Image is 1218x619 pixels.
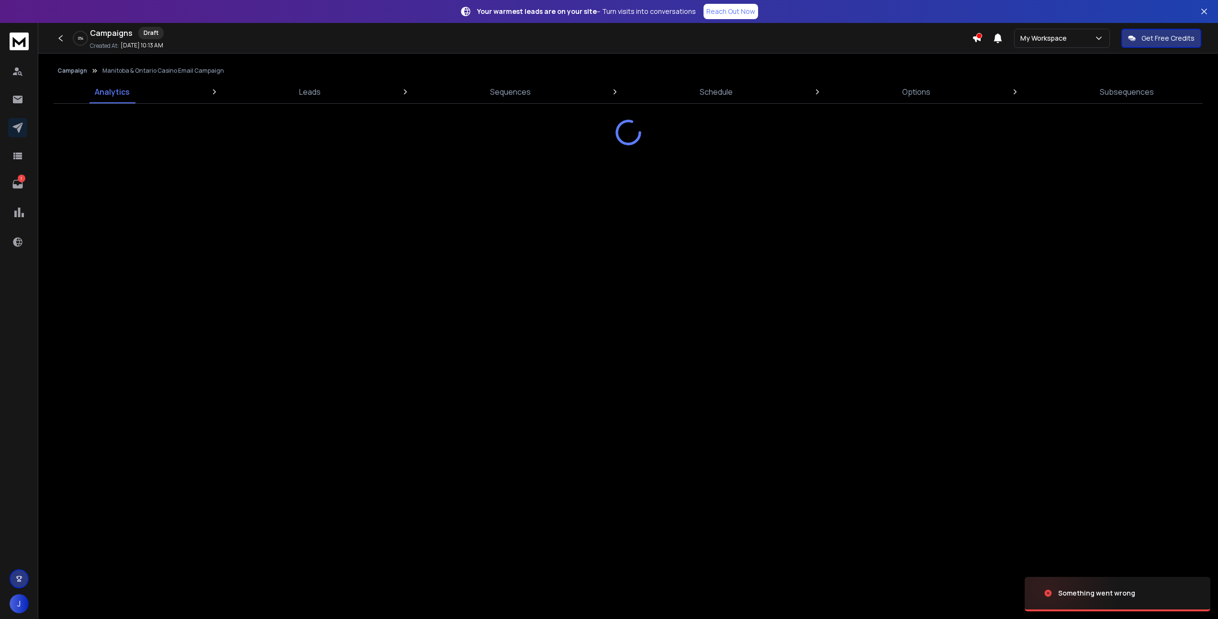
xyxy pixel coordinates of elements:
a: 1 [8,175,27,194]
a: Subsequences [1094,80,1160,103]
p: [DATE] 10:13 AM [121,42,163,49]
button: Campaign [57,67,87,75]
p: Reach Out Now [706,7,755,16]
div: Something went wrong [1058,588,1135,598]
img: image [1025,567,1120,619]
p: Analytics [95,86,130,98]
p: 1 [18,175,25,182]
button: J [10,594,29,613]
a: Options [896,80,936,103]
p: Manitoba & Ontario Casino Email Campaign [102,67,224,75]
strong: Your warmest leads are on your site [477,7,597,16]
a: Analytics [89,80,135,103]
a: Reach Out Now [704,4,758,19]
button: Get Free Credits [1121,29,1201,48]
div: Draft [138,27,164,39]
h1: Campaigns [90,27,133,39]
img: logo [10,33,29,50]
a: Sequences [484,80,536,103]
p: Schedule [700,86,733,98]
p: Subsequences [1100,86,1154,98]
p: 0 % [78,35,83,41]
p: Created At: [90,42,119,50]
p: My Workspace [1020,33,1071,43]
p: Options [902,86,930,98]
p: Sequences [490,86,531,98]
p: – Turn visits into conversations [477,7,696,16]
p: Get Free Credits [1141,33,1195,43]
a: Leads [293,80,326,103]
p: Leads [299,86,321,98]
a: Schedule [694,80,738,103]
